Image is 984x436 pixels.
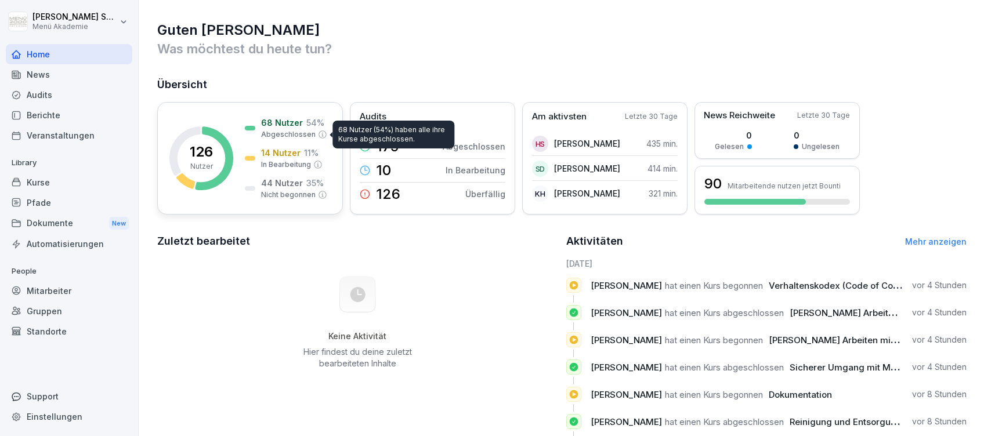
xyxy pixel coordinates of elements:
[797,110,850,121] p: Letzte 30 Tage
[665,335,763,346] span: hat einen Kurs begonnen
[6,213,132,234] div: Dokumente
[157,77,967,93] h2: Übersicht
[665,389,763,400] span: hat einen Kurs begonnen
[554,137,620,150] p: [PERSON_NAME]
[32,23,117,31] p: Menü Akademie
[704,174,722,194] h3: 90
[591,280,662,291] span: [PERSON_NAME]
[625,111,678,122] p: Letzte 30 Tage
[376,163,391,177] p: 10
[332,121,454,148] div: 68 Nutzer (54%) haben alle ihre Kurse abgeschlossen.
[306,177,324,189] p: 35 %
[157,39,967,58] p: Was möchtest du heute tun?
[532,161,548,177] div: SD
[261,177,303,189] p: 44 Nutzer
[591,307,662,318] span: [PERSON_NAME]
[190,145,213,159] p: 126
[532,186,548,202] div: KH
[715,129,752,141] p: 0
[6,64,132,85] a: News
[376,140,399,154] p: 179
[6,321,132,341] a: Standorte
[665,280,763,291] span: hat einen Kurs begonnen
[299,331,416,341] h5: Keine Aktivität
[443,140,505,152] p: Abgeschlossen
[446,164,505,176] p: In Bearbeitung
[665,416,784,427] span: hat einen Kurs abgeschlossen
[299,346,416,369] p: Hier findest du deine zuletzt bearbeiteten Inhalte
[6,262,132,281] p: People
[646,137,678,150] p: 435 min.
[6,125,132,146] a: Veranstaltungen
[261,129,316,140] p: Abgeschlossen
[532,110,587,123] p: Am aktivsten
[532,136,548,152] div: HS
[6,281,132,301] a: Mitarbeiter
[554,162,620,175] p: [PERSON_NAME]
[304,147,319,159] p: 11 %
[6,85,132,105] a: Audits
[554,187,620,199] p: [PERSON_NAME]
[109,217,129,230] div: New
[6,301,132,321] a: Gruppen
[6,172,132,192] a: Kurse
[6,154,132,172] p: Library
[794,129,840,141] p: 0
[912,334,967,346] p: vor 4 Stunden
[912,388,967,400] p: vor 8 Stunden
[306,117,324,129] p: 54 %
[769,389,832,400] span: Dokumentation
[665,307,784,318] span: hat einen Kurs abgeschlossen
[261,159,311,170] p: In Bearbeitung
[261,117,303,129] p: 68 Nutzer
[704,109,775,122] p: News Reichweite
[912,361,967,373] p: vor 4 Stunden
[376,187,400,201] p: 126
[912,307,967,318] p: vor 4 Stunden
[261,147,301,159] p: 14 Nutzer
[591,335,662,346] span: [PERSON_NAME]
[905,237,967,246] a: Mehr anzeigen
[591,389,662,400] span: [PERSON_NAME]
[912,416,967,427] p: vor 8 Stunden
[6,406,132,427] a: Einstellungen
[649,187,678,199] p: 321 min.
[715,141,744,152] p: Gelesen
[769,335,973,346] span: [PERSON_NAME] Arbeiten mit Leitern und Tritten
[647,162,678,175] p: 414 min.
[802,141,840,152] p: Ungelesen
[591,362,662,373] span: [PERSON_NAME]
[6,192,132,213] a: Pfade
[591,416,662,427] span: [PERSON_NAME]
[728,181,841,190] p: Mitarbeitende nutzen jetzt Bounti
[157,233,558,249] h2: Zuletzt bearbeitet
[566,233,623,249] h2: Aktivitäten
[769,280,971,291] span: Verhaltenskodex (Code of Conduct) Menü 2000
[6,386,132,406] div: Support
[912,279,967,291] p: vor 4 Stunden
[6,105,132,125] a: Berichte
[6,234,132,254] a: Automatisierungen
[360,110,386,123] p: Audits
[6,213,132,234] a: DokumenteNew
[790,362,963,373] span: Sicherer Umgang mit Messern in Küchen
[790,416,902,427] span: Reinigung und Entsorgung
[261,190,316,200] p: Nicht begonnen
[32,12,117,22] p: [PERSON_NAME] Schülzke
[190,161,213,172] p: Nutzer
[6,44,132,64] a: Home
[465,188,505,200] p: Überfällig
[566,257,967,270] h6: [DATE]
[157,21,967,39] h1: Guten [PERSON_NAME]
[665,362,784,373] span: hat einen Kurs abgeschlossen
